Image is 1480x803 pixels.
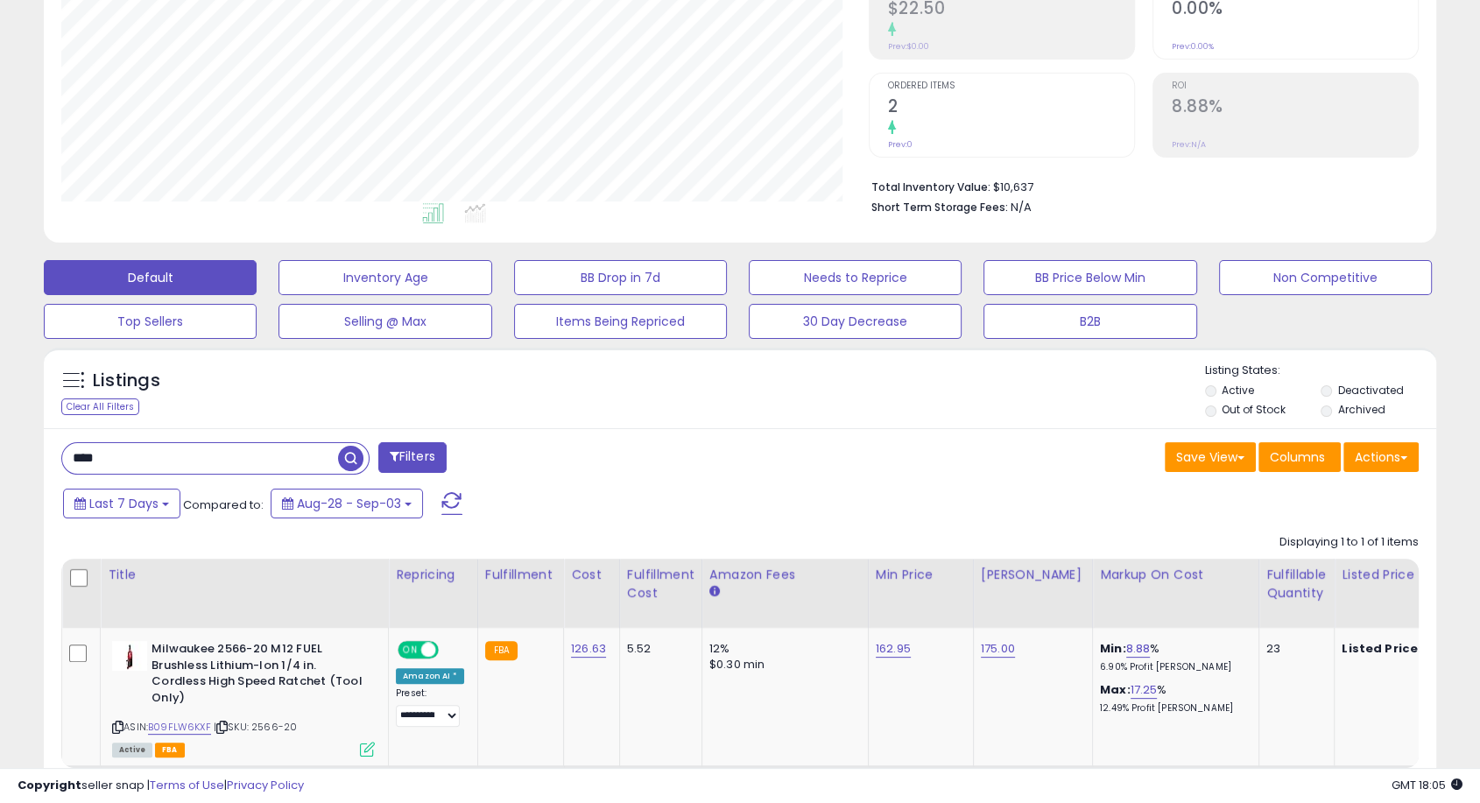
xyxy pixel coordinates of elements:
div: Amazon Fees [709,566,861,584]
button: Default [44,260,257,295]
p: 12.49% Profit [PERSON_NAME] [1100,702,1245,715]
div: $0.30 min [709,657,855,673]
div: Title [108,566,381,584]
div: 12% [709,641,855,657]
div: [PERSON_NAME] [981,566,1085,584]
div: Markup on Cost [1100,566,1251,584]
span: | SKU: 2566-20 [214,720,297,734]
button: Filters [378,442,447,473]
button: Actions [1343,442,1419,472]
p: Listing States: [1205,363,1436,379]
span: OFF [436,643,464,658]
strong: Copyright [18,777,81,793]
a: 126.63 [571,640,606,658]
span: Compared to: [183,497,264,513]
a: 17.25 [1131,681,1158,699]
span: Ordered Items [888,81,1134,91]
div: Amazon AI * [396,668,464,684]
span: ROI [1172,81,1418,91]
a: Privacy Policy [227,777,304,793]
th: The percentage added to the cost of goods (COGS) that forms the calculator for Min & Max prices. [1092,559,1258,628]
button: Items Being Repriced [514,304,727,339]
span: ON [399,643,421,658]
small: Amazon Fees. [709,584,720,600]
small: Prev: 0.00% [1172,41,1214,52]
button: Selling @ Max [278,304,491,339]
h2: 2 [888,96,1134,120]
div: % [1100,682,1245,715]
a: 175.00 [981,640,1015,658]
span: Last 7 Days [89,495,159,512]
b: Short Term Storage Fees: [871,200,1008,215]
div: Clear All Filters [61,398,139,415]
span: FBA [155,743,185,757]
button: Columns [1258,442,1341,472]
span: Aug-28 - Sep-03 [297,495,401,512]
button: Save View [1165,442,1256,472]
button: Inventory Age [278,260,491,295]
a: Terms of Use [150,777,224,793]
small: Prev: $0.00 [888,41,929,52]
div: Fulfillable Quantity [1266,566,1327,602]
label: Active [1222,383,1254,398]
a: 162.95 [876,640,911,658]
div: % [1100,641,1245,673]
div: Min Price [876,566,966,584]
a: 8.88 [1126,640,1151,658]
span: 2025-09-11 18:05 GMT [1392,777,1462,793]
b: Listed Price: [1342,640,1421,657]
label: Archived [1338,402,1385,417]
p: 6.90% Profit [PERSON_NAME] [1100,661,1245,673]
div: Repricing [396,566,470,584]
div: 23 [1266,641,1321,657]
span: All listings currently available for purchase on Amazon [112,743,152,757]
button: 30 Day Decrease [749,304,962,339]
span: N/A [1011,199,1032,215]
small: Prev: 0 [888,139,913,150]
div: Fulfillment [485,566,556,584]
button: BB Drop in 7d [514,260,727,295]
button: B2B [983,304,1196,339]
h2: 8.88% [1172,96,1418,120]
b: Min: [1100,640,1126,657]
div: Displaying 1 to 1 of 1 items [1279,534,1419,551]
li: $10,637 [871,175,1406,196]
button: Aug-28 - Sep-03 [271,489,423,518]
button: BB Price Below Min [983,260,1196,295]
div: seller snap | | [18,778,304,794]
small: FBA [485,641,518,660]
label: Deactivated [1338,383,1404,398]
div: Cost [571,566,612,584]
b: Milwaukee 2566-20 M12 FUEL Brushless Lithium-Ion 1/4 in. Cordless High Speed Ratchet (Tool Only) [152,641,364,710]
button: Needs to Reprice [749,260,962,295]
img: 31ZONHEbc9L._SL40_.jpg [112,641,147,671]
label: Out of Stock [1222,402,1286,417]
button: Non Competitive [1219,260,1432,295]
div: 5.52 [627,641,688,657]
span: Columns [1270,448,1325,466]
a: B09FLW6KXF [148,720,211,735]
button: Top Sellers [44,304,257,339]
div: Fulfillment Cost [627,566,694,602]
b: Max: [1100,681,1131,698]
small: Prev: N/A [1172,139,1206,150]
div: Preset: [396,687,464,727]
h5: Listings [93,369,160,393]
button: Last 7 Days [63,489,180,518]
b: Total Inventory Value: [871,180,990,194]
